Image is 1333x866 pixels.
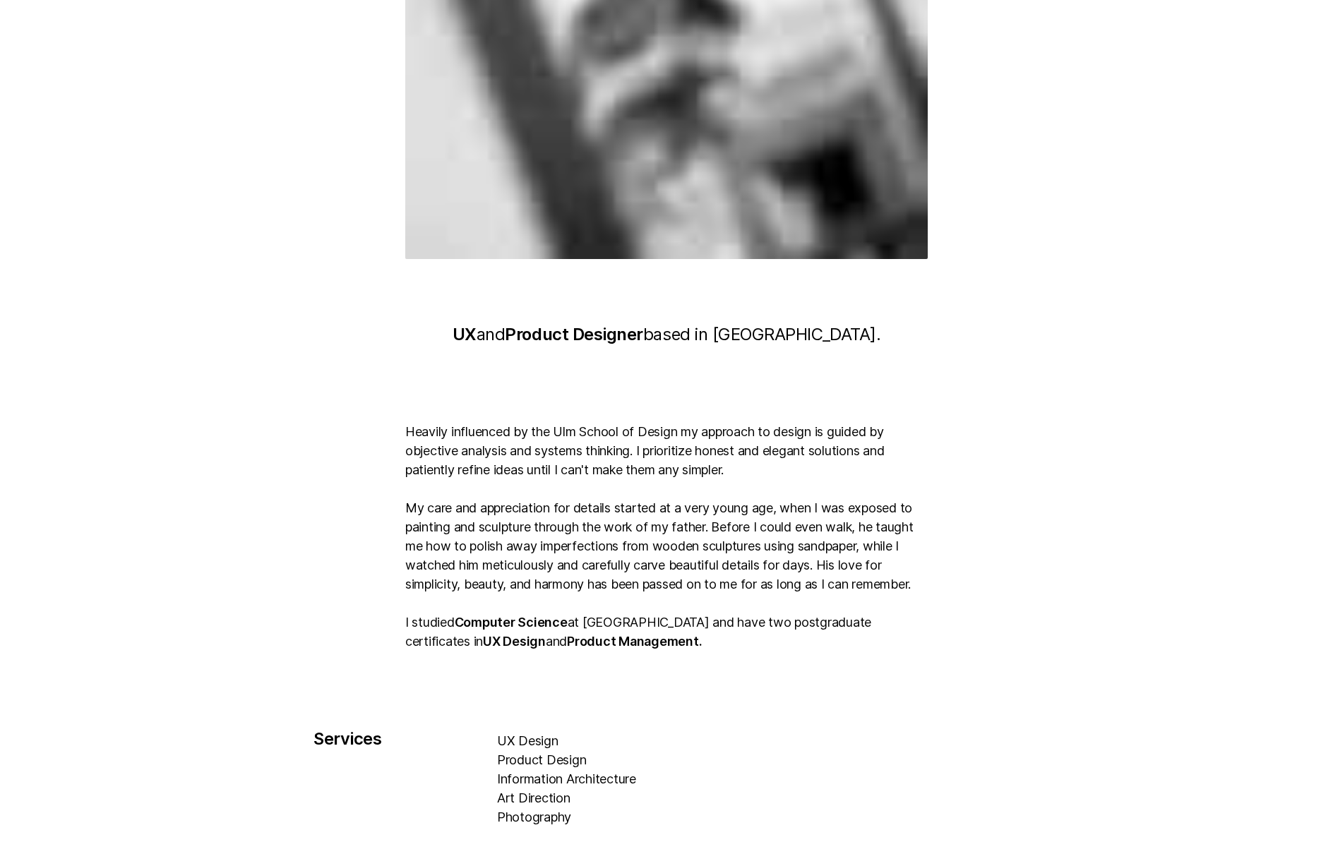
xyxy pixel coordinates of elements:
h2: Services [313,727,469,839]
p: Heavily influenced by the Ulm School of Design my approach to design is guided by objective analy... [405,422,928,651]
p: UX Design Product Design Information Architecture Art Direction Photography [497,731,1020,826]
strong: Product Management. [567,634,702,649]
strong: Computer Science [455,615,568,630]
p: and based in [GEOGRAPHIC_DATA]. [313,323,1020,347]
strong: UX [453,324,477,344]
strong: UX Design [483,634,546,649]
strong: Product Designer [505,324,643,344]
